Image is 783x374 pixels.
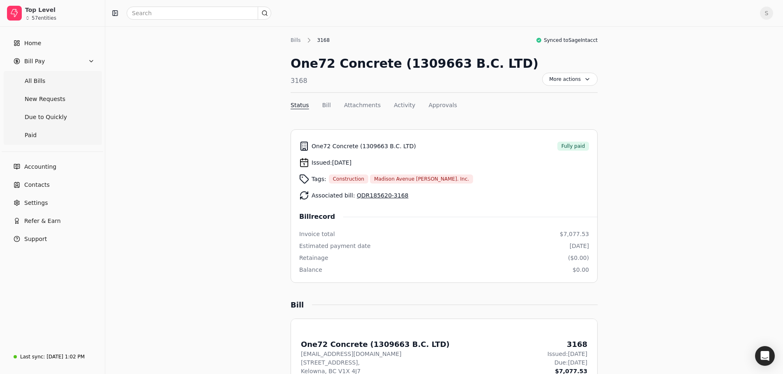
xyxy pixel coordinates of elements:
[3,213,102,229] button: Refer & Earn
[568,254,589,262] div: ($0.00)
[301,339,450,350] div: One72 Concrete (1309663 B.C. LTD)
[313,37,334,44] div: 3168
[312,158,351,167] span: Issued: [DATE]
[301,358,450,367] div: [STREET_ADDRESS],
[25,95,65,103] span: New Requests
[429,101,457,110] button: Approvals
[3,195,102,211] a: Settings
[299,242,371,250] div: Estimated payment date
[3,35,102,51] a: Home
[5,91,100,107] a: New Requests
[344,101,381,110] button: Attachments
[322,101,331,110] button: Bill
[24,39,41,48] span: Home
[24,163,56,171] span: Accounting
[3,158,102,175] a: Accounting
[374,175,469,183] span: Madison Avenue [PERSON_NAME]. Inc.
[755,346,775,366] div: Open Intercom Messenger
[24,199,48,207] span: Settings
[570,242,589,250] div: [DATE]
[357,192,409,199] a: QDR185620-3168
[561,142,585,150] span: Fully paid
[547,339,587,350] div: 3168
[312,175,326,184] span: Tags:
[301,350,450,358] div: [EMAIL_ADDRESS][DOMAIN_NAME]
[291,36,334,44] nav: Breadcrumb
[547,350,587,358] div: Issued: [DATE]
[312,191,409,200] span: Associated bill:
[25,77,45,85] span: All Bills
[127,7,271,20] input: Search
[299,266,322,274] div: Balance
[760,7,773,20] button: S
[25,113,67,122] span: Due to Quickly
[24,235,47,243] span: Support
[25,6,98,14] div: Top Level
[299,212,343,222] span: Bill record
[333,175,364,183] span: Construction
[291,76,538,86] div: 3168
[547,358,587,367] div: Due: [DATE]
[24,57,45,66] span: Bill Pay
[46,353,85,360] div: [DATE] 1:02 PM
[24,217,61,225] span: Refer & Earn
[3,53,102,69] button: Bill Pay
[3,177,102,193] a: Contacts
[3,349,102,364] a: Last sync:[DATE] 1:02 PM
[291,37,305,44] div: Bills
[542,73,598,86] button: More actions
[291,54,538,73] div: One72 Concrete (1309663 B.C. LTD)
[573,266,589,274] div: $0.00
[5,109,100,125] a: Due to Quickly
[291,299,312,310] div: Bill
[5,127,100,143] a: Paid
[32,16,56,21] div: 57 entities
[299,230,335,239] div: Invoice total
[24,181,50,189] span: Contacts
[299,254,328,262] div: Retainage
[20,353,45,360] div: Last sync:
[3,231,102,247] button: Support
[312,142,416,151] span: One72 Concrete (1309663 B.C. LTD)
[25,131,37,140] span: Paid
[544,37,598,44] span: Synced to SageIntacct
[394,101,415,110] button: Activity
[5,73,100,89] a: All Bills
[291,101,309,110] button: Status
[560,230,589,239] div: $7,077.53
